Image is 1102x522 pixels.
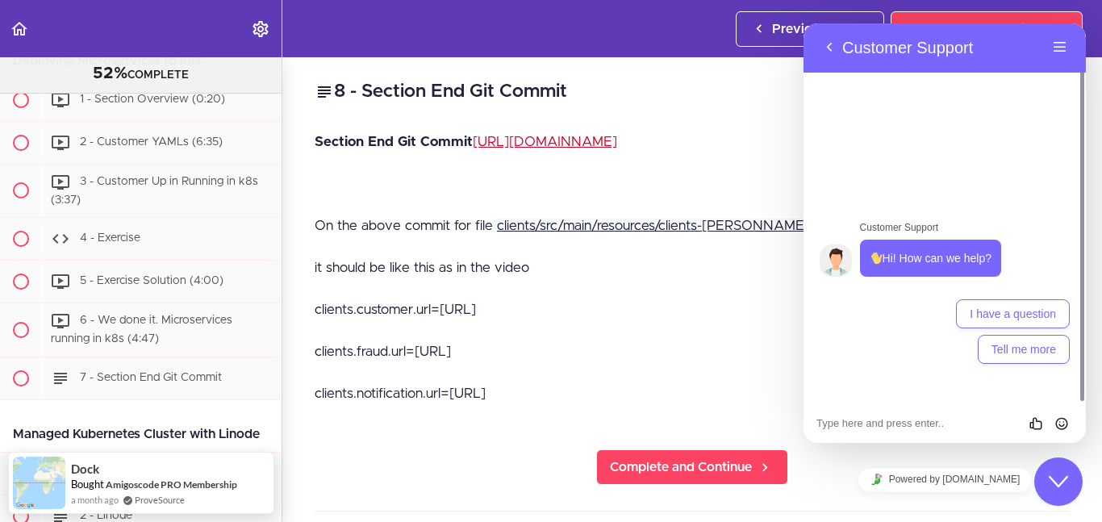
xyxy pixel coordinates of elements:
[315,214,1070,238] p: On the above commit for file
[596,449,788,485] a: Complete and Continue
[315,298,1070,322] p: clients.customer.url=[URL]
[315,135,473,148] strong: Section End Git Commit
[51,176,258,206] span: 3 - Customer Up in Running in k8s (3:37)
[736,11,884,47] a: Previous Lesson
[473,135,617,148] a: [URL][DOMAIN_NAME]
[891,11,1083,47] a: Complete and Continue
[106,478,237,491] a: Amigoscode PRO Membership
[80,136,223,148] span: 2 - Customer YAMLs (6:35)
[904,19,1046,39] span: Complete and Continue
[80,233,140,244] span: 4 - Exercise
[804,23,1086,443] iframe: chat widget
[315,256,1070,280] p: it should be like this as in the video
[80,372,222,383] span: 7 - Section End Git Commit
[80,94,225,105] span: 1 - Section Overview (0:20)
[497,219,875,232] a: clients/src/main/resources/clients-[PERSON_NAME].properties
[93,65,127,81] span: 52%
[80,510,132,521] span: 2 - Linode
[51,315,232,345] span: 6 - We done it. Microservices running in k8s (4:47)
[13,457,65,509] img: provesource social proof notification image
[315,340,1070,364] p: clients.fraud.url=[URL]
[71,493,119,507] span: a month ago
[71,462,99,476] span: Dock
[315,78,1070,106] h2: 8 - Section End Git Commit
[610,457,752,477] span: Complete and Continue
[251,19,270,39] svg: Settings Menu
[1034,457,1086,506] iframe: chat widget
[315,382,1070,406] p: clients.notification.url=[URL]
[80,276,223,287] span: 5 - Exercise Solution (4:00)
[772,19,870,39] span: Previous Lesson
[71,478,104,491] span: Bought
[10,19,29,39] svg: Back to course curriculum
[135,493,185,507] a: ProveSource
[20,64,261,85] div: COMPLETE
[804,461,1086,498] iframe: chat widget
